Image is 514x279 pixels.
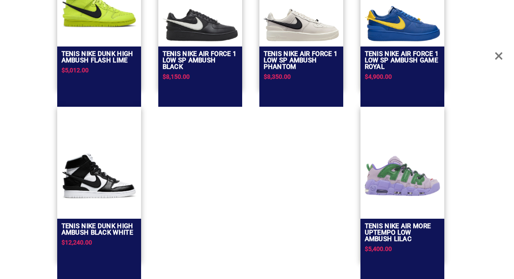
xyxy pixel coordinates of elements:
span: $8,350.00 [264,73,291,80]
a: TENIS NIKE AIR MORE UPTEMPO LOW AMBUSH LILACTENIS NIKE AIR MORE UPTEMPO LOW AMBUSH LILAC$5,400.00 [360,106,444,261]
img: Tenis Nike Air Force 1 Low Sp Ambush Phantom [264,9,339,41]
h2: Tenis Nike Air Force 1 Low Sp Ambush Black [163,51,238,70]
span: Close Overlay [494,43,503,69]
img: Tenis Nike Air Force 1 Low Sp Ambush Black [163,9,238,41]
a: Tenis Nike Dunk High Ambush Black WhiteTenis Nike Dunk High Ambush Black White$12,240.00 [57,106,141,261]
h2: Tenis Nike Air Force 1 Low Sp Ambush Phantom [264,51,339,70]
img: Tenis Nike Air Force 1 Low Sp Ambush Game Royal [365,6,440,41]
h2: Tenis Nike Dunk High Ambush Black White [62,223,137,236]
img: Tenis Nike Dunk High Ambush Black White [62,138,137,214]
img: TENIS NIKE AIR MORE UPTEMPO LOW AMBUSH LILAC [365,138,440,214]
span: $8,150.00 [163,73,190,80]
span: $5,400.00 [365,245,392,252]
h2: Tenis Nike Air Force 1 Low Sp Ambush Game Royal [365,51,440,70]
span: $4,900.00 [365,73,392,80]
span: $12,240.00 [62,239,92,246]
span: $5,012.00 [62,67,89,74]
h2: Tenis Nike Dunk High Ambush Flash Lime [62,51,137,64]
h2: TENIS NIKE AIR MORE UPTEMPO LOW AMBUSH LILAC [365,223,440,242]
